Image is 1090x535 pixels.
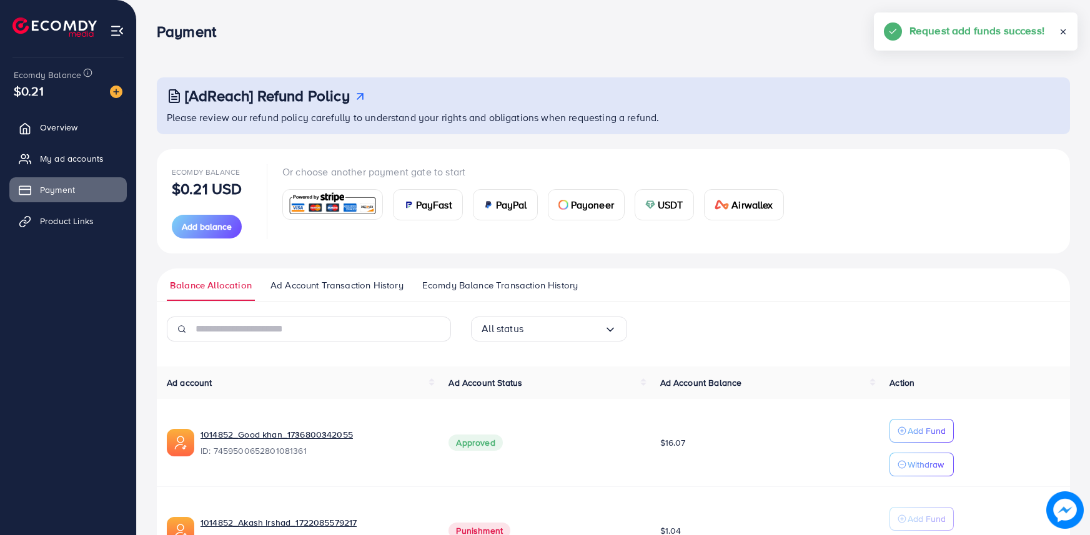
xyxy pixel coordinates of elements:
[282,164,794,179] p: Or choose another payment gate to start
[731,197,773,212] span: Airwallex
[448,434,502,451] span: Approved
[909,22,1044,39] h5: Request add funds success!
[660,376,742,389] span: Ad Account Balance
[473,189,538,220] a: cardPayPal
[496,197,527,212] span: PayPal
[9,115,127,140] a: Overview
[40,215,94,227] span: Product Links
[889,376,914,389] span: Action
[9,146,127,171] a: My ad accounts
[393,189,463,220] a: cardPayFast
[201,428,353,441] a: 1014852_Good khan_1736800342055
[167,110,1063,125] p: Please review our refund policy carefully to understand your rights and obligations when requesti...
[172,181,242,196] p: $0.21 USD
[170,278,252,292] span: Balance Allocation
[201,516,357,529] a: 1014852_Akash Irshad_1722085579217
[482,319,523,338] span: All status
[201,444,429,457] span: ID: 7459500652801081361
[9,209,127,233] a: Product Links
[704,189,784,220] a: cardAirwallex
[448,376,522,389] span: Ad Account Status
[635,189,694,220] a: cardUSDT
[270,278,404,292] span: Ad Account Transaction History
[660,436,686,449] span: $16.07
[110,86,122,98] img: image
[558,200,568,210] img: card
[715,200,730,210] img: card
[157,22,226,41] h3: Payment
[889,419,954,443] button: Add Fund
[172,167,240,177] span: Ecomdy Balance
[14,69,81,81] span: Ecomdy Balance
[416,197,452,212] span: PayFast
[185,87,350,105] h3: [AdReach] Refund Policy
[172,215,242,238] button: Add balance
[110,24,124,38] img: menu
[571,197,614,212] span: Payoneer
[40,152,104,165] span: My ad accounts
[908,423,946,438] p: Add Fund
[40,121,77,134] span: Overview
[282,189,383,220] a: card
[889,507,954,531] button: Add Fund
[1046,491,1084,529] img: image
[201,428,429,457] div: <span class='underline'>1014852_Good khan_1736800342055</span></br>7459500652801081361
[471,317,627,341] div: Search for option
[483,200,493,210] img: card
[167,429,194,456] img: ic-ads-acc.e4c84228.svg
[12,17,97,37] img: logo
[889,453,954,476] button: Withdraw
[182,220,232,233] span: Add balance
[167,376,212,389] span: Ad account
[658,197,683,212] span: USDT
[548,189,625,220] a: cardPayoneer
[14,82,44,100] span: $0.21
[404,200,414,210] img: card
[523,319,604,338] input: Search for option
[645,200,655,210] img: card
[9,177,127,202] a: Payment
[287,191,379,218] img: card
[422,278,578,292] span: Ecomdy Balance Transaction History
[40,184,75,196] span: Payment
[908,457,944,472] p: Withdraw
[908,511,946,526] p: Add Fund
